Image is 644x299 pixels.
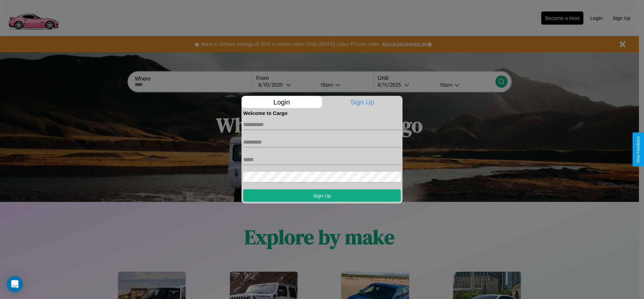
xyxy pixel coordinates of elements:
[636,136,641,163] div: Give Feedback
[241,96,322,108] p: Login
[243,189,401,202] button: Sign Up
[322,96,403,108] p: Sign Up
[243,110,401,116] h4: Welcome to Cargo
[7,276,23,292] div: Open Intercom Messenger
